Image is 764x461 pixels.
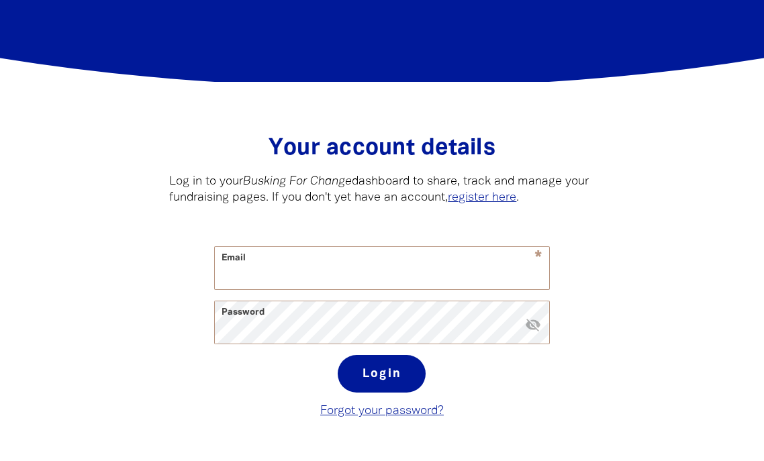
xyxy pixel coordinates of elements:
[243,176,352,187] em: Busking For Change
[169,174,594,206] p: Log in to your dashboard to share, track and manage your fundraising pages. If you don't yet have...
[338,355,426,393] button: Login
[525,317,541,333] i: Hide password
[269,138,495,159] span: Your account details
[448,192,516,203] a: register here
[320,405,444,417] a: Forgot your password?
[525,317,541,335] button: visibility_off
